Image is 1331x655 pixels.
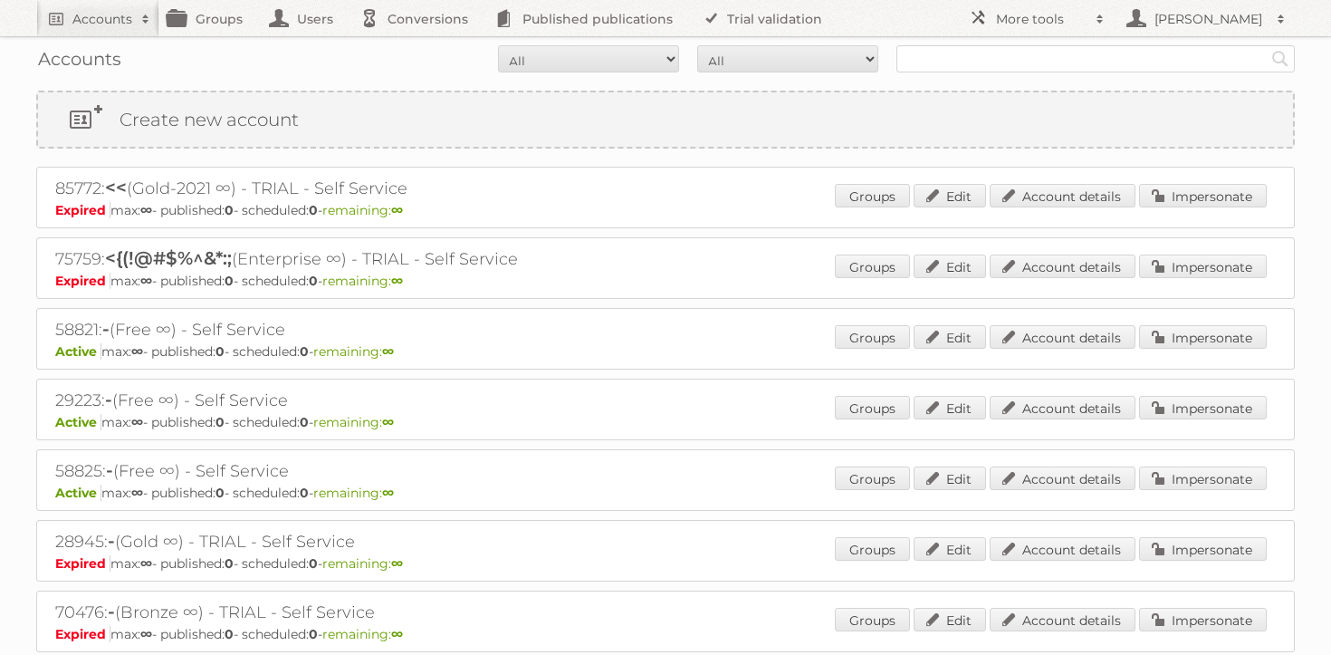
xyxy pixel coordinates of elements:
[313,485,394,501] span: remaining:
[309,626,318,642] strong: 0
[215,485,225,501] strong: 0
[140,273,152,289] strong: ∞
[55,273,110,289] span: Expired
[55,202,1276,218] p: max: - published: - scheduled: -
[914,184,986,207] a: Edit
[140,202,152,218] strong: ∞
[1139,608,1267,631] a: Impersonate
[300,414,309,430] strong: 0
[55,389,689,412] h2: 29223: (Free ∞) - Self Service
[225,202,234,218] strong: 0
[382,485,394,501] strong: ∞
[140,555,152,572] strong: ∞
[108,530,115,552] span: -
[55,247,689,271] h2: 75759: (Enterprise ∞) - TRIAL - Self Service
[55,414,101,430] span: Active
[38,92,1293,147] a: Create new account
[382,414,394,430] strong: ∞
[225,555,234,572] strong: 0
[835,608,910,631] a: Groups
[835,537,910,561] a: Groups
[914,537,986,561] a: Edit
[313,414,394,430] span: remaining:
[835,325,910,349] a: Groups
[990,467,1135,490] a: Account details
[990,184,1135,207] a: Account details
[914,325,986,349] a: Edit
[914,396,986,419] a: Edit
[105,389,112,410] span: -
[990,608,1135,631] a: Account details
[382,343,394,360] strong: ∞
[1139,396,1267,419] a: Impersonate
[300,485,309,501] strong: 0
[131,414,143,430] strong: ∞
[835,467,910,490] a: Groups
[835,184,910,207] a: Groups
[990,325,1135,349] a: Account details
[322,202,403,218] span: remaining:
[131,485,143,501] strong: ∞
[55,626,110,642] span: Expired
[102,318,110,340] span: -
[55,343,1276,360] p: max: - published: - scheduled: -
[55,177,689,200] h2: 85772: (Gold-2021 ∞) - TRIAL - Self Service
[1267,45,1294,72] input: Search
[225,626,234,642] strong: 0
[55,459,689,483] h2: 58825: (Free ∞) - Self Service
[914,608,986,631] a: Edit
[1139,467,1267,490] a: Impersonate
[990,255,1135,278] a: Account details
[55,343,101,360] span: Active
[309,555,318,572] strong: 0
[322,273,403,289] span: remaining:
[215,414,225,430] strong: 0
[55,485,1276,501] p: max: - published: - scheduled: -
[1150,10,1268,28] h2: [PERSON_NAME]
[72,10,132,28] h2: Accounts
[55,555,1276,572] p: max: - published: - scheduled: -
[1139,184,1267,207] a: Impersonate
[914,255,986,278] a: Edit
[55,601,689,624] h2: 70476: (Bronze ∞) - TRIAL - Self Service
[140,626,152,642] strong: ∞
[300,343,309,360] strong: 0
[106,459,113,481] span: -
[55,273,1276,289] p: max: - published: - scheduled: -
[322,626,403,642] span: remaining:
[1139,537,1267,561] a: Impersonate
[309,202,318,218] strong: 0
[55,626,1276,642] p: max: - published: - scheduled: -
[391,555,403,572] strong: ∞
[108,601,115,622] span: -
[391,202,403,218] strong: ∞
[835,255,910,278] a: Groups
[55,318,689,342] h2: 58821: (Free ∞) - Self Service
[55,485,101,501] span: Active
[131,343,143,360] strong: ∞
[996,10,1087,28] h2: More tools
[313,343,394,360] span: remaining:
[391,273,403,289] strong: ∞
[55,555,110,572] span: Expired
[990,537,1135,561] a: Account details
[215,343,225,360] strong: 0
[1139,255,1267,278] a: Impersonate
[835,396,910,419] a: Groups
[322,555,403,572] span: remaining:
[55,202,110,218] span: Expired
[391,626,403,642] strong: ∞
[309,273,318,289] strong: 0
[1139,325,1267,349] a: Impersonate
[914,467,986,490] a: Edit
[990,396,1135,419] a: Account details
[55,414,1276,430] p: max: - published: - scheduled: -
[105,247,232,269] span: <{(!@#$%^&*:;
[105,177,127,198] span: <<
[225,273,234,289] strong: 0
[55,530,689,554] h2: 28945: (Gold ∞) - TRIAL - Self Service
